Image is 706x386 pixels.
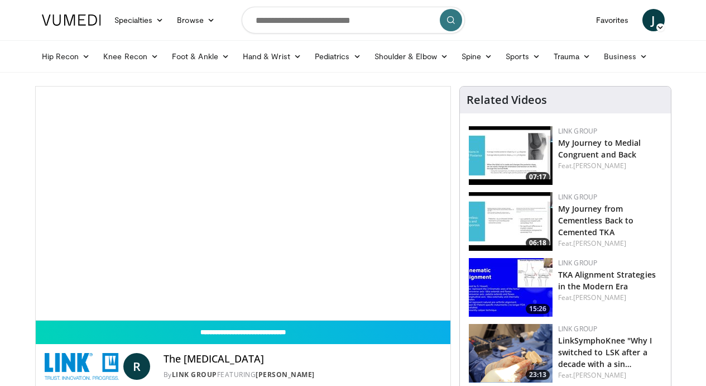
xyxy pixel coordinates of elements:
[469,258,553,317] a: 15:26
[558,161,662,171] div: Feat.
[35,45,97,68] a: Hip Recon
[558,192,598,202] a: LINK Group
[526,304,550,314] span: 15:26
[469,192,553,251] img: d0ab9b2b-a620-49ec-b261-98432bd3b95c.150x105_q85_crop-smart_upscale.jpg
[558,137,641,160] a: My Journey to Medial Congruent and Back
[558,269,656,292] a: TKA Alignment Strategies in the Modern Era
[558,239,662,249] div: Feat.
[36,87,450,321] video-js: Video Player
[499,45,547,68] a: Sports
[164,370,441,380] div: By FEATURING
[573,161,626,170] a: [PERSON_NAME]
[469,258,553,317] img: 9280245d-baef-4c0a-bb06-6ca7c930e227.150x105_q85_crop-smart_upscale.jpg
[558,293,662,303] div: Feat.
[526,238,550,248] span: 06:18
[368,45,455,68] a: Shoulder & Elbow
[242,7,465,34] input: Search topics, interventions
[97,45,165,68] a: Knee Recon
[526,370,550,380] span: 23:13
[455,45,499,68] a: Spine
[164,353,441,365] h4: The [MEDICAL_DATA]
[558,126,598,136] a: LINK Group
[467,93,547,107] h4: Related Videos
[469,126,553,185] a: 07:17
[308,45,368,68] a: Pediatrics
[42,15,101,26] img: VuMedi Logo
[573,293,626,302] a: [PERSON_NAME]
[108,9,171,31] a: Specialties
[558,324,598,333] a: LINK Group
[165,45,236,68] a: Foot & Ankle
[469,324,553,383] img: ffef59cb-452d-46af-a763-a43419a573d1.png.150x105_q85_crop-smart_upscale.png
[526,172,550,182] span: 07:17
[597,45,654,68] a: Business
[547,45,598,68] a: Trauma
[469,126,553,185] img: 996abfc1-cbb0-4ade-a03d-4430906441a7.150x105_q85_crop-smart_upscale.jpg
[558,203,634,237] a: My Journey from Cementless Back to Cemented TKA
[469,192,553,251] a: 06:18
[123,353,150,380] a: R
[469,324,553,383] a: 23:13
[170,9,222,31] a: Browse
[642,9,665,31] a: J
[573,370,626,380] a: [PERSON_NAME]
[589,9,636,31] a: Favorites
[256,370,315,379] a: [PERSON_NAME]
[558,370,662,380] div: Feat.
[573,239,626,248] a: [PERSON_NAME]
[558,258,598,268] a: LINK Group
[236,45,308,68] a: Hand & Wrist
[45,353,119,380] img: LINK Group
[172,370,217,379] a: LINK Group
[558,335,652,369] a: LinkSymphoKnee "Why I switched to LSK after a decade with a sin…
